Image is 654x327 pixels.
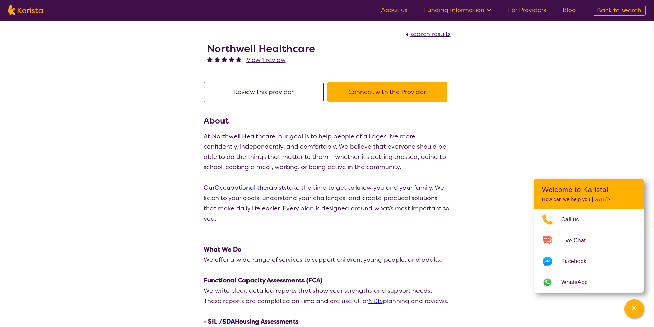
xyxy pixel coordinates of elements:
[563,6,576,14] a: Blog
[215,184,287,192] a: Occupational therapists
[534,272,644,293] a: Web link opens in a new tab.
[204,82,324,102] button: Review this provider
[561,214,587,225] span: Call us
[593,5,646,16] a: Back to search
[204,245,241,254] strong: What We Do
[204,115,451,127] h3: About
[597,6,641,14] span: Back to search
[624,299,644,318] button: Channel Menu
[214,56,220,62] img: fullstar
[508,6,546,14] a: For Providers
[246,56,286,64] span: View 1 review
[8,5,43,15] img: Karista logo
[204,131,451,224] div: At Northwell Healthcare, our goal is to help people of all ages live more confidently, independen...
[246,55,286,65] a: View 1 review
[204,276,322,284] strong: Functional Capacity Assessments (FCA)
[221,56,227,62] img: fullstar
[404,30,451,38] a: search results
[229,56,234,62] img: fullstar
[410,30,451,38] span: search results
[327,82,447,102] button: Connect with the Provider
[424,6,492,14] a: Funding Information
[204,317,298,326] strong: - SIL / Housing Assessments
[542,186,635,194] h2: Welcome to Karista!
[236,56,242,62] img: fullstar
[368,297,383,305] a: NDIS
[534,179,644,293] div: Channel Menu
[561,235,594,246] span: Live Chat
[207,56,213,62] img: fullstar
[207,43,315,55] h2: Northwell Healthcare
[327,88,451,96] a: Connect with the Provider
[561,256,595,267] span: Facebook
[204,88,327,96] a: Review this provider
[542,197,635,202] p: How can we help you [DATE]?
[222,317,235,326] a: SDA
[381,6,408,14] a: About us
[561,277,596,288] span: WhatsApp
[534,209,644,293] ul: Choose channel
